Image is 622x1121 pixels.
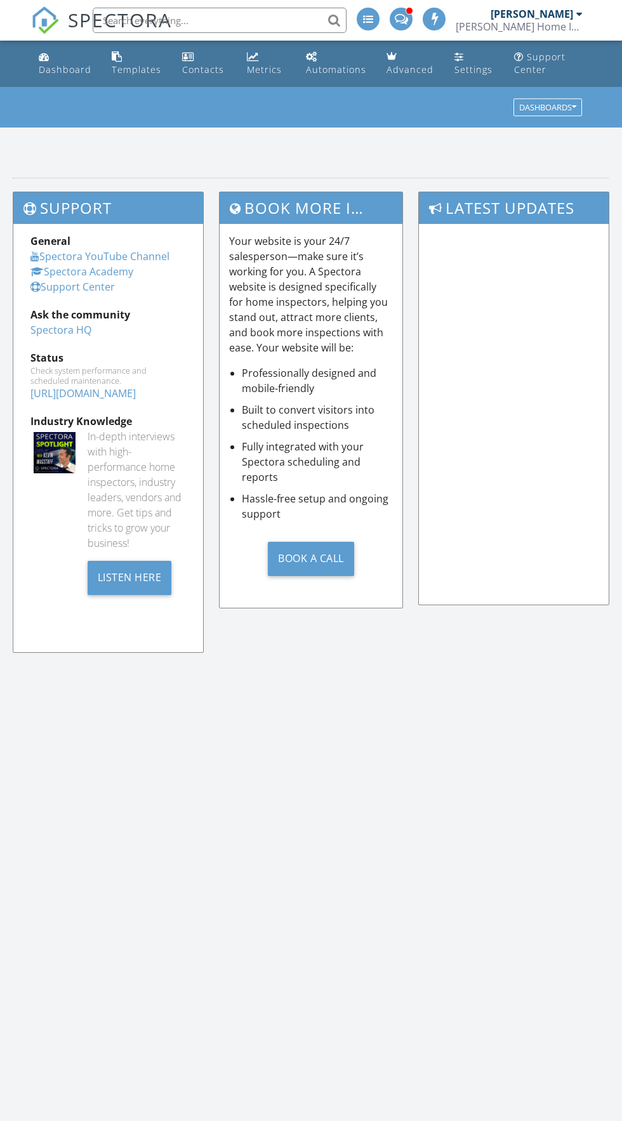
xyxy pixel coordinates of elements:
div: Support Center [514,51,566,75]
div: Industry Knowledge [30,414,186,429]
div: Dashboard [39,63,91,75]
div: Ask the community [30,307,186,322]
div: Status [30,350,186,365]
li: Fully integrated with your Spectora scheduling and reports [242,439,392,485]
span: SPECTORA [68,6,172,33]
li: Professionally designed and mobile-friendly [242,365,392,396]
h3: Latest Updates [419,192,609,223]
div: Check system performance and scheduled maintenance. [30,365,186,386]
div: Metrics [247,63,282,75]
input: Search everything... [93,8,347,33]
div: In-depth interviews with high-performance home inspectors, industry leaders, vendors and more. Ge... [88,429,187,551]
li: Hassle-free setup and ongoing support [242,491,392,521]
div: [PERSON_NAME] [491,8,573,20]
a: Metrics [242,46,291,82]
a: [URL][DOMAIN_NAME] [30,386,136,400]
a: Contacts [177,46,232,82]
a: Support Center [30,280,115,294]
a: Spectora Academy [30,265,133,279]
h3: Support [13,192,203,223]
a: Spectora YouTube Channel [30,249,169,263]
div: Advanced [387,63,433,75]
li: Built to convert visitors into scheduled inspections [242,402,392,433]
div: Automations [306,63,366,75]
div: Book a Call [268,542,354,576]
a: Support Center [509,46,588,82]
a: Settings [449,46,499,82]
img: The Best Home Inspection Software - Spectora [31,6,59,34]
a: SPECTORA [31,17,172,44]
a: Book a Call [229,532,392,586]
div: Settings [454,63,493,75]
a: Listen Here [88,569,172,583]
div: Templates [112,63,161,75]
div: Listen Here [88,561,172,595]
a: Templates [107,46,167,82]
p: Your website is your 24/7 salesperson—make sure it’s working for you. A Spectora website is desig... [229,233,392,355]
div: Dashboards [519,103,576,112]
a: Spectora HQ [30,323,91,337]
strong: General [30,234,70,248]
a: Automations (Advanced) [301,46,371,82]
a: Dashboard [34,46,96,82]
img: Spectoraspolightmain [34,432,76,474]
div: Contacts [182,63,224,75]
h3: Book More Inspections [220,192,402,223]
button: Dashboards [513,99,582,117]
a: Advanced [381,46,439,82]
div: Weber Home Inspections [456,20,583,33]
